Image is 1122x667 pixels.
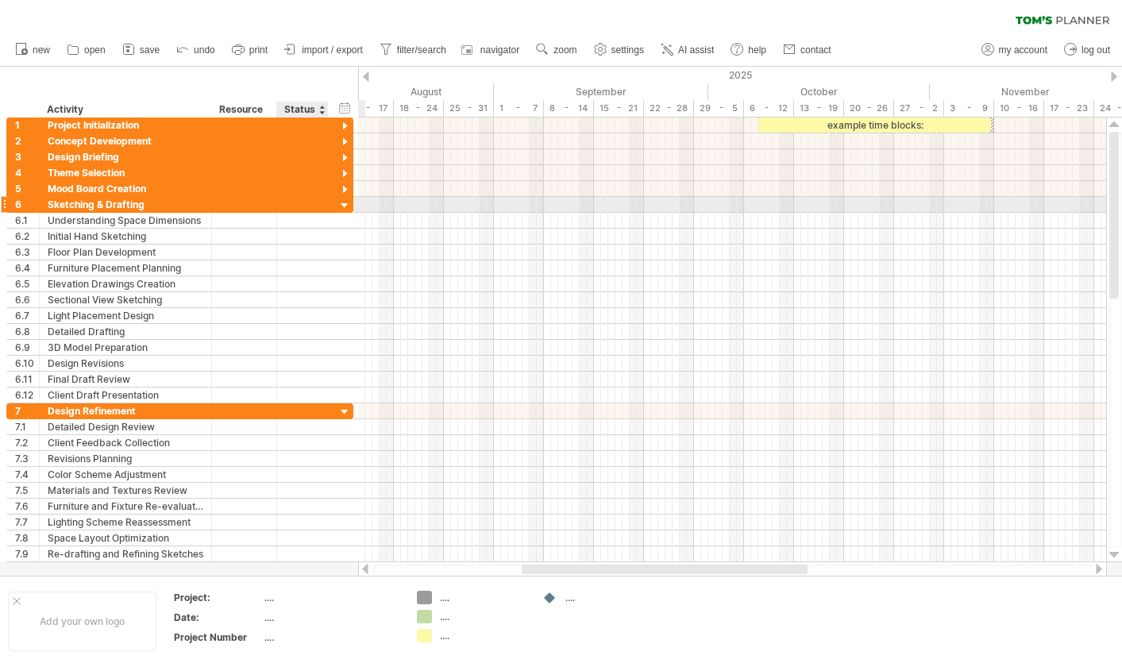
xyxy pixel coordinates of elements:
div: .... [440,610,526,623]
div: 7.2 [15,435,39,450]
span: print [249,44,268,56]
div: Initial Hand Sketching [48,229,203,244]
div: 18 - 24 [394,100,444,117]
span: new [33,44,50,56]
span: contact [800,44,831,56]
span: filter/search [397,44,446,56]
div: 1 [15,118,39,133]
div: Resource [219,102,268,118]
div: 7.9 [15,546,39,561]
div: 3D Model Preparation [48,340,203,355]
div: 6.12 [15,387,39,403]
div: Sketching & Drafting [48,197,203,212]
a: open [63,40,110,60]
div: 7.8 [15,530,39,546]
a: import / export [280,40,368,60]
span: open [84,44,106,56]
div: Project: [174,591,261,604]
span: settings [611,44,644,56]
div: Color Scheme Adjustment [48,467,203,482]
div: 6.9 [15,340,39,355]
a: settings [590,40,649,60]
div: Floor Plan Development [48,245,203,260]
div: 6.7 [15,308,39,323]
div: 7 [15,403,39,418]
a: AI assist [657,40,719,60]
a: navigator [459,40,524,60]
div: 5 [15,181,39,196]
div: .... [264,611,398,624]
a: contact [779,40,836,60]
div: 20 - 26 [844,100,894,117]
span: zoom [553,44,576,56]
a: print [228,40,272,60]
div: 3 - 9 [944,100,994,117]
div: September 2025 [494,83,708,100]
div: 6.4 [15,260,39,276]
div: Design Revisions [48,356,203,371]
div: Mood Board Creation [48,181,203,196]
div: 27 - 2 [894,100,944,117]
div: 6.6 [15,292,39,307]
div: 11 - 17 [344,100,394,117]
span: import / export [302,44,363,56]
div: Status [284,102,319,118]
div: 7.1 [15,419,39,434]
div: Activity [47,102,202,118]
div: 6.8 [15,324,39,339]
div: Light Placement Design [48,308,203,323]
div: .... [264,630,398,644]
div: 1 - 7 [494,100,544,117]
a: new [11,40,55,60]
div: 7.6 [15,499,39,514]
span: AI assist [678,44,714,56]
div: Date: [174,611,261,624]
div: August 2025 [272,83,494,100]
div: 6.1 [15,213,39,228]
div: example time blocks: [758,118,991,133]
div: Space Layout Optimization [48,530,203,546]
a: zoom [532,40,581,60]
div: Re-drafting and Refining Sketches [48,546,203,561]
div: 7.5 [15,483,39,498]
div: Final Draft Review [48,372,203,387]
div: Theme Selection [48,165,203,180]
div: Lighting Scheme Reassessment [48,515,203,530]
div: Understanding Space Dimensions [48,213,203,228]
div: Detailed Drafting [48,324,203,339]
div: Concept Development [48,133,203,148]
div: 3 [15,149,39,164]
div: Project Number [174,630,261,644]
div: 8 - 14 [544,100,594,117]
div: 29 - 5 [694,100,744,117]
div: October 2025 [708,83,930,100]
div: 6.2 [15,229,39,244]
div: Client Feedback Collection [48,435,203,450]
div: Materials and Textures Review [48,483,203,498]
div: Detailed Design Review [48,419,203,434]
span: help [748,44,766,56]
div: 22 - 28 [644,100,694,117]
div: Design Refinement [48,403,203,418]
div: 7.3 [15,451,39,466]
a: filter/search [376,40,451,60]
div: 6.11 [15,372,39,387]
span: my account [999,44,1047,56]
span: log out [1082,44,1110,56]
div: .... [264,591,398,604]
div: 7.4 [15,467,39,482]
a: save [118,40,164,60]
div: Revisions Planning [48,451,203,466]
div: Design Briefing [48,149,203,164]
div: Project Initialization [48,118,203,133]
a: log out [1060,40,1115,60]
a: my account [977,40,1052,60]
div: .... [440,591,526,604]
div: 6.3 [15,245,39,260]
div: Furniture Placement Planning [48,260,203,276]
span: save [140,44,160,56]
div: 10 - 16 [994,100,1044,117]
span: undo [194,44,215,56]
a: undo [172,40,220,60]
div: Sectional View Sketching [48,292,203,307]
